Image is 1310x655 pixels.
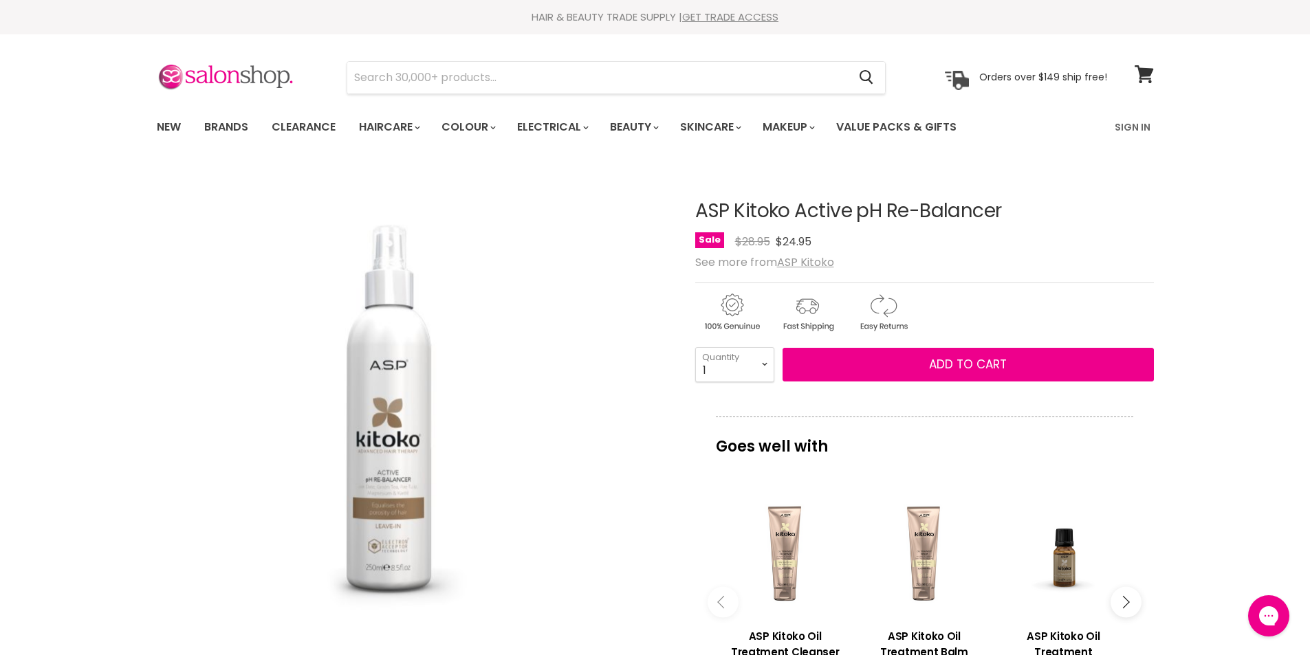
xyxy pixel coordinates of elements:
iframe: Gorgias live chat messenger [1241,590,1296,641]
a: Sign In [1106,113,1159,142]
a: Haircare [349,113,428,142]
nav: Main [140,107,1171,147]
a: Value Packs & Gifts [826,113,967,142]
input: Search [347,62,849,93]
a: Makeup [752,113,823,142]
a: Skincare [670,113,750,142]
ul: Main menu [146,107,1037,147]
div: HAIR & BEAUTY TRADE SUPPLY | [140,10,1171,24]
a: Colour [431,113,504,142]
a: Beauty [600,113,667,142]
button: Search [849,62,885,93]
a: Brands [194,113,259,142]
a: Clearance [261,113,346,142]
a: GET TRADE ACCESS [682,10,778,24]
p: Orders over $149 ship free! [979,71,1107,83]
a: New [146,113,191,142]
a: Electrical [507,113,597,142]
form: Product [347,61,886,94]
